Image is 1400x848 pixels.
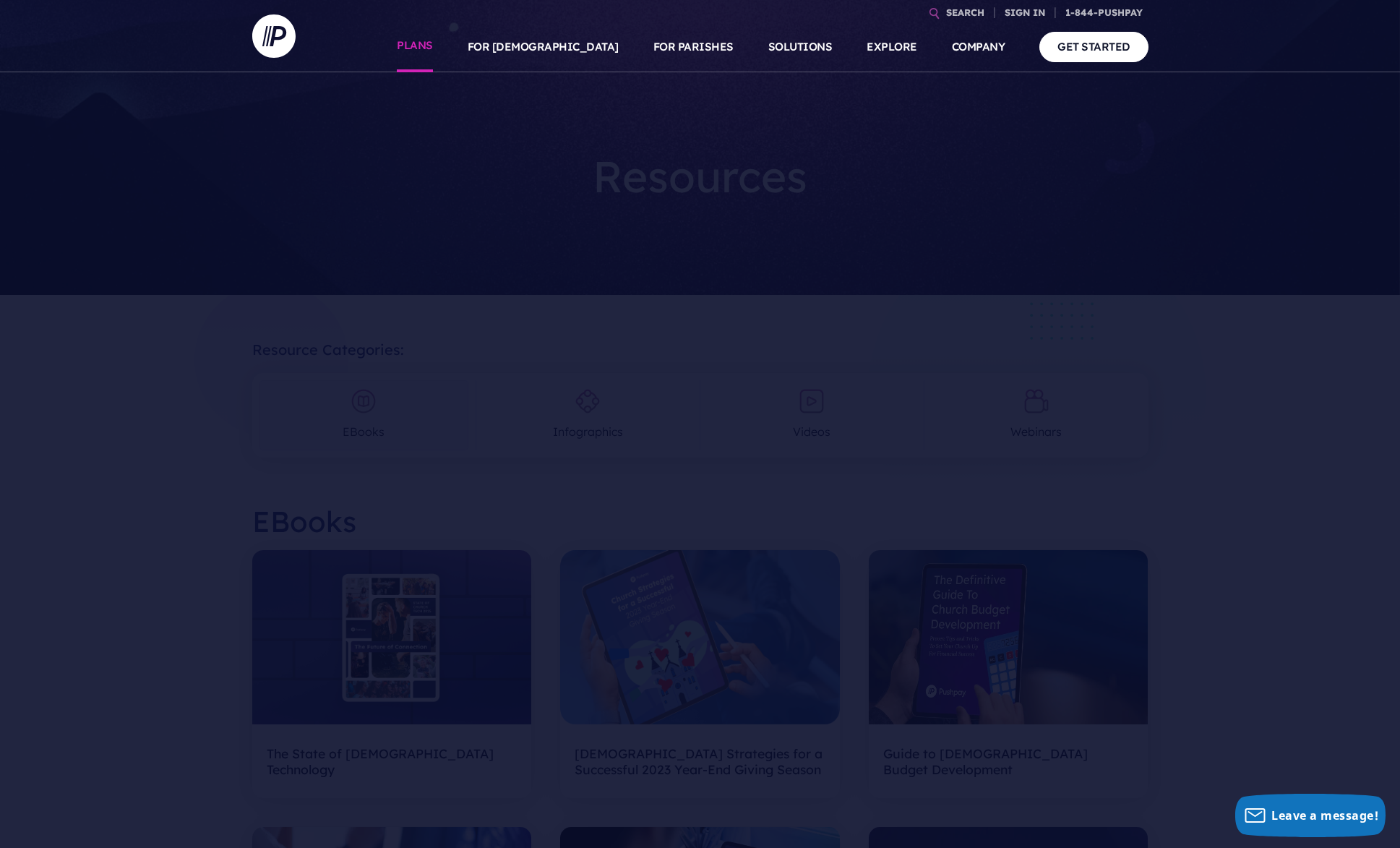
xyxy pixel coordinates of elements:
[653,22,734,72] a: FOR PARISHES
[1039,32,1148,61] a: GET STARTED
[397,22,433,72] a: PLANS
[468,22,619,72] a: FOR [DEMOGRAPHIC_DATA]
[1235,794,1386,837] button: Leave a message!
[1271,808,1378,823] span: Leave a message!
[768,22,833,72] a: SOLUTIONS
[867,22,917,72] a: EXPLORE
[952,22,1005,72] a: COMPANY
